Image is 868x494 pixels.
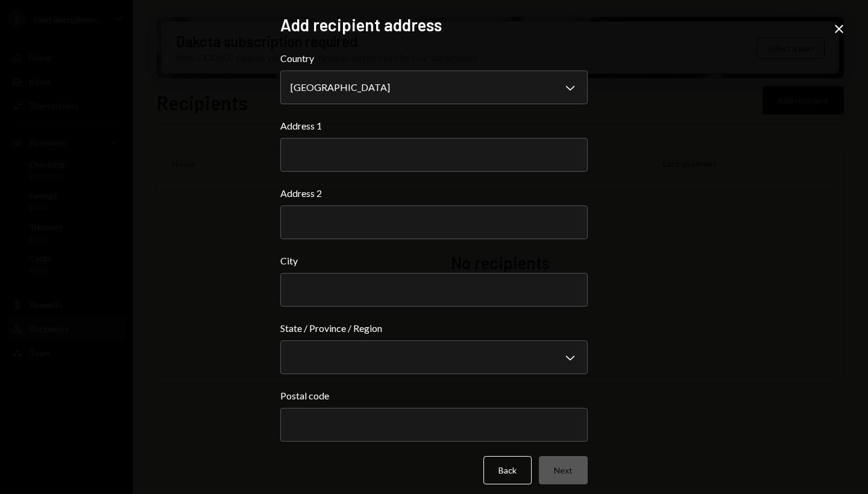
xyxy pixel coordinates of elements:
h2: Add recipient address [280,13,588,37]
label: Postal code [280,389,588,403]
label: City [280,254,588,268]
label: Country [280,51,588,66]
label: Address 2 [280,186,588,201]
label: State / Province / Region [280,321,588,336]
button: Country [280,70,588,104]
button: State / Province / Region [280,340,588,374]
label: Address 1 [280,119,588,133]
button: Back [483,456,532,484]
